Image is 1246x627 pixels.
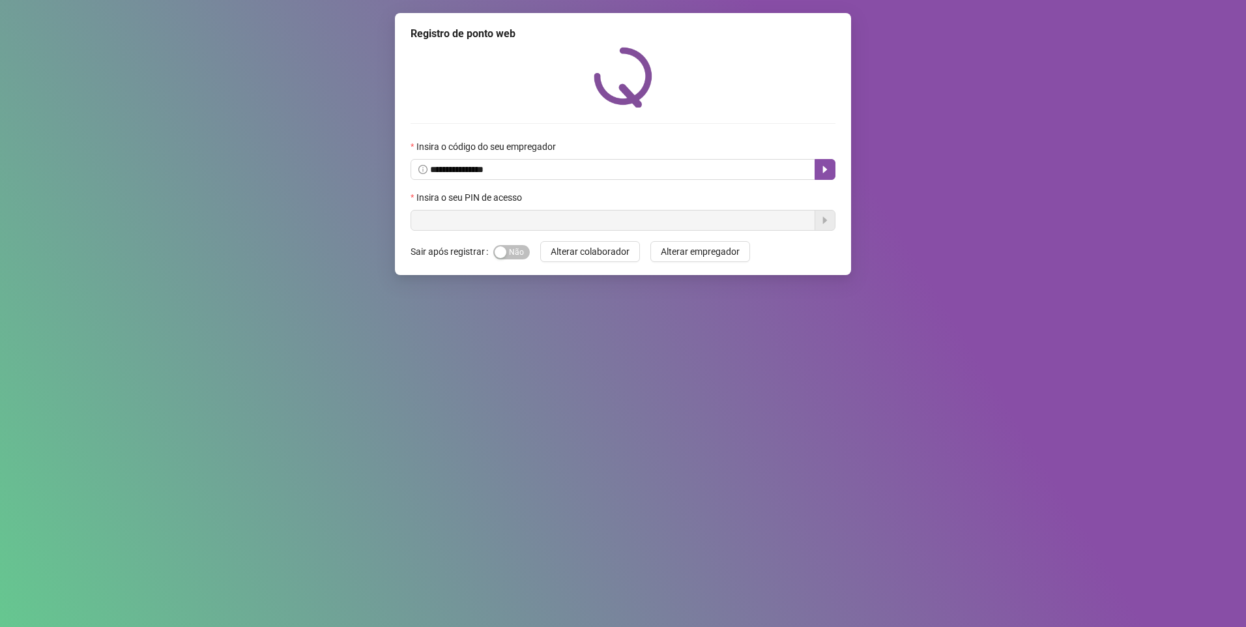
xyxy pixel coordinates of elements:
[411,26,835,42] div: Registro de ponto web
[650,241,750,262] button: Alterar empregador
[594,47,652,108] img: QRPoint
[820,164,830,175] span: caret-right
[411,190,530,205] label: Insira o seu PIN de acesso
[411,139,564,154] label: Insira o código do seu empregador
[540,241,640,262] button: Alterar colaborador
[551,244,630,259] span: Alterar colaborador
[411,241,493,262] label: Sair após registrar
[661,244,740,259] span: Alterar empregador
[418,165,427,174] span: info-circle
